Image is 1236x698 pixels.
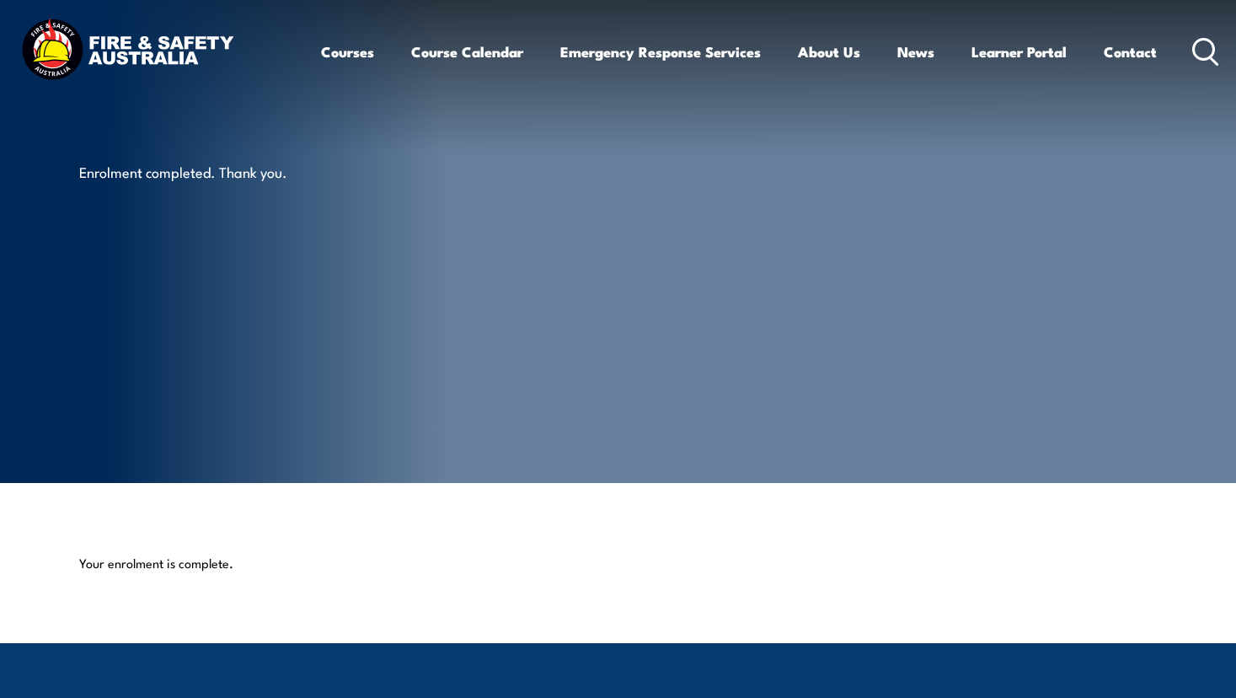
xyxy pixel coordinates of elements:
a: Contact [1104,30,1157,74]
a: About Us [798,30,860,74]
a: Courses [321,30,374,74]
p: Enrolment completed. Thank you. [79,162,387,181]
a: Learner Portal [971,30,1067,74]
a: Emergency Response Services [560,30,761,74]
p: Your enrolment is complete. [79,555,1158,572]
a: Course Calendar [411,30,523,74]
a: News [897,30,934,74]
